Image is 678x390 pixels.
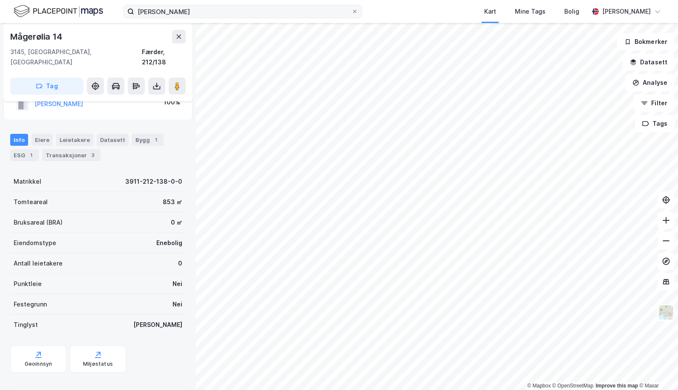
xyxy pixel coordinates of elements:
[14,258,63,269] div: Antall leietakere
[658,304,674,321] img: Z
[10,78,83,95] button: Tag
[134,5,351,18] input: Søk på adresse, matrikkel, gårdeiere, leietakere eller personer
[14,238,56,248] div: Eiendomstype
[27,151,35,159] div: 1
[171,217,182,228] div: 0 ㎡
[515,6,546,17] div: Mine Tags
[10,47,142,67] div: 3145, [GEOGRAPHIC_DATA], [GEOGRAPHIC_DATA]
[152,136,160,144] div: 1
[89,151,97,159] div: 3
[602,6,651,17] div: [PERSON_NAME]
[527,383,551,389] a: Mapbox
[14,4,103,19] img: logo.f888ab2527a4732fd821a326f86c7f29.svg
[42,149,101,161] div: Transaksjoner
[564,6,579,17] div: Bolig
[32,134,53,146] div: Eiere
[14,197,48,207] div: Tomteareal
[617,33,675,50] button: Bokmerker
[25,361,52,367] div: Geoinnsyn
[552,383,594,389] a: OpenStreetMap
[14,176,41,187] div: Matrikkel
[164,97,180,107] div: 100%
[623,54,675,71] button: Datasett
[10,134,28,146] div: Info
[14,279,42,289] div: Punktleie
[635,115,675,132] button: Tags
[97,134,129,146] div: Datasett
[635,349,678,390] iframe: Chat Widget
[10,30,64,43] div: Mågerølia 14
[133,320,182,330] div: [PERSON_NAME]
[125,176,182,187] div: 3911-212-138-0-0
[14,217,63,228] div: Bruksareal (BRA)
[484,6,496,17] div: Kart
[625,74,675,91] button: Analyse
[132,134,164,146] div: Bygg
[56,134,93,146] div: Leietakere
[10,149,39,161] div: ESG
[172,279,182,289] div: Nei
[172,299,182,309] div: Nei
[163,197,182,207] div: 853 ㎡
[596,383,638,389] a: Improve this map
[14,299,47,309] div: Festegrunn
[83,361,113,367] div: Miljøstatus
[178,258,182,269] div: 0
[634,95,675,112] button: Filter
[156,238,182,248] div: Enebolig
[142,47,186,67] div: Færder, 212/138
[14,320,38,330] div: Tinglyst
